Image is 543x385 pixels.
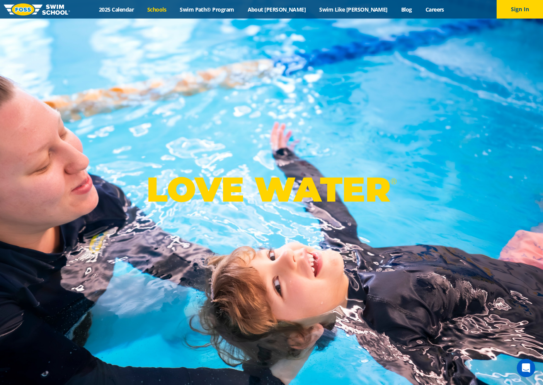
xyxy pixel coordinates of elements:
[141,6,173,13] a: Schools
[146,169,397,210] p: LOVE WATER
[419,6,451,13] a: Careers
[517,359,535,377] iframe: Intercom live chat
[241,6,313,13] a: About [PERSON_NAME]
[92,6,141,13] a: 2025 Calendar
[394,6,419,13] a: Blog
[173,6,241,13] a: Swim Path® Program
[390,176,397,186] sup: ®
[313,6,395,13] a: Swim Like [PERSON_NAME]
[4,3,70,15] img: FOSS Swim School Logo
